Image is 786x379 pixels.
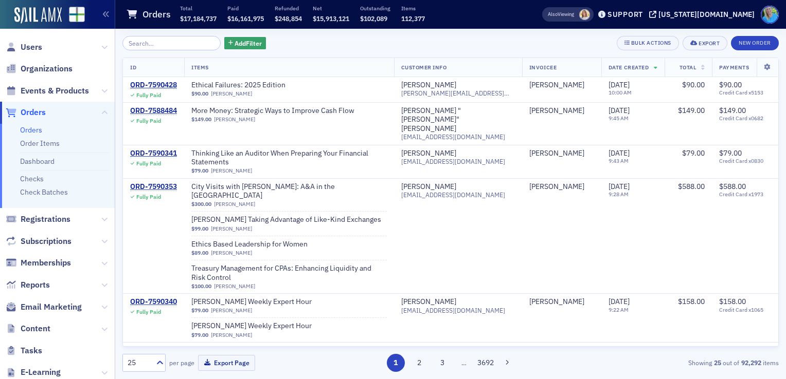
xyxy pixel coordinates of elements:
[130,346,177,355] div: ORD-7590355
[609,64,649,71] span: Date Created
[313,14,349,23] span: $15,913,121
[191,283,211,290] span: $100.00
[211,250,252,256] a: [PERSON_NAME]
[401,81,456,90] div: [PERSON_NAME]
[191,225,208,232] span: $99.00
[401,297,456,307] a: [PERSON_NAME]
[579,9,590,20] span: Bethany Booth
[211,225,252,232] a: [PERSON_NAME]
[678,106,705,115] span: $149.00
[401,14,425,23] span: 112,377
[608,10,643,19] div: Support
[617,36,679,50] button: Bulk Actions
[227,14,264,23] span: $16,161,975
[224,37,266,50] button: AddFilter
[548,11,558,17] div: Also
[6,85,89,97] a: Events & Products
[529,346,584,355] div: [PERSON_NAME]
[719,307,771,313] span: Credit Card x1065
[683,36,727,50] button: Export
[227,5,264,12] p: Paid
[719,346,746,355] span: $285.00
[191,182,387,200] a: City Visits with [PERSON_NAME]: A&A in the [GEOGRAPHIC_DATA]
[130,149,177,158] a: ORD-7590341
[719,148,742,158] span: $79.00
[21,279,50,291] span: Reports
[191,201,211,207] span: $300.00
[631,40,671,46] div: Bulk Actions
[434,354,452,372] button: 3
[191,321,321,331] span: Surgent’s Weekly Expert Hour
[401,89,515,97] span: [PERSON_NAME][EMAIL_ADDRESS][DOMAIN_NAME]
[191,346,321,355] a: ASCPA Membership (Annual)
[191,297,321,307] a: [PERSON_NAME] Weekly Expert Hour
[191,81,321,90] span: Ethical Failures: 2025 Edition
[191,215,381,224] a: [PERSON_NAME] Taking Advantage of Like-Kind Exchanges
[130,182,177,192] a: ORD-7590353
[136,160,161,167] div: Fully Paid
[14,7,62,24] a: SailAMX
[401,106,515,134] a: [PERSON_NAME] "[PERSON_NAME]" [PERSON_NAME]
[6,279,50,291] a: Reports
[401,133,505,141] span: [EMAIL_ADDRESS][DOMAIN_NAME]
[191,307,208,314] span: $79.00
[678,182,705,191] span: $588.00
[529,81,594,90] span: Heather Chapin-Plaxco
[214,116,255,123] a: [PERSON_NAME]
[529,149,584,158] div: [PERSON_NAME]
[609,346,630,355] span: [DATE]
[191,149,387,167] a: Thinking Like an Auditor When Preparing Your Financial Statements
[529,182,584,192] a: [PERSON_NAME]
[401,158,505,165] span: [EMAIL_ADDRESS][DOMAIN_NAME]
[529,81,584,90] a: [PERSON_NAME]
[21,85,89,97] span: Events & Products
[401,307,505,314] span: [EMAIL_ADDRESS][DOMAIN_NAME]
[719,115,771,122] span: Credit Card x0682
[21,42,42,53] span: Users
[609,115,629,122] time: 9:45 AM
[678,346,705,355] span: $285.00
[130,106,177,116] a: ORD-7588484
[529,297,584,307] a: [PERSON_NAME]
[257,346,281,354] span: ( Annual )
[529,64,557,71] span: Invoicee
[529,182,594,192] span: Angela Dunn
[211,167,252,174] a: [PERSON_NAME]
[191,297,321,307] span: Surgent’s Weekly Expert Hour
[211,332,252,338] a: [PERSON_NAME]
[21,257,71,269] span: Memberships
[401,182,456,192] a: [PERSON_NAME]
[609,106,630,115] span: [DATE]
[191,116,211,123] span: $149.00
[529,106,584,116] a: [PERSON_NAME]
[191,264,387,282] a: Treasury Management for CPAs: Enhancing Liquidity and Risk Control
[20,187,68,197] a: Check Batches
[21,367,61,378] span: E-Learning
[401,346,456,355] a: [PERSON_NAME]
[548,11,574,18] span: Viewing
[401,191,505,199] span: [EMAIL_ADDRESS][DOMAIN_NAME]
[719,64,749,71] span: Payments
[130,64,136,71] span: ID
[761,6,779,24] span: Profile
[529,297,594,307] span: Lindsey Hood
[609,89,632,96] time: 10:00 AM
[731,36,779,50] button: New Order
[235,39,262,48] span: Add Filter
[130,297,177,307] a: ORD-7590340
[6,323,50,334] a: Content
[731,37,779,47] a: New Order
[191,240,321,249] a: Ethics Based Leadership for Women
[191,215,381,224] span: Surgent's Taking Advantage of Like-Kind Exchanges
[360,5,390,12] p: Outstanding
[169,358,194,367] label: per page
